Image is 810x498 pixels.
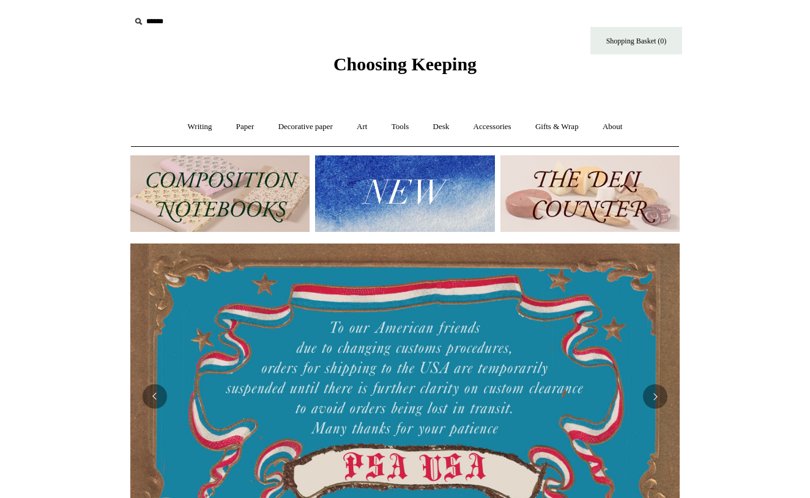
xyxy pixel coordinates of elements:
[381,111,420,143] a: Tools
[463,111,522,143] a: Accessories
[592,111,634,143] a: About
[333,54,477,74] span: Choosing Keeping
[643,384,667,409] button: Next
[346,111,378,143] a: Art
[315,155,494,232] img: New.jpg__PID:f73bdf93-380a-4a35-bcfe-7823039498e1
[333,64,477,72] a: Choosing Keeping
[524,111,590,143] a: Gifts & Wrap
[590,27,682,54] a: Shopping Basket (0)
[267,111,344,143] a: Decorative paper
[500,155,680,232] img: The Deli Counter
[177,111,223,143] a: Writing
[225,111,266,143] a: Paper
[143,384,167,409] button: Previous
[422,111,461,143] a: Desk
[130,155,310,232] img: 202302 Composition ledgers.jpg__PID:69722ee6-fa44-49dd-a067-31375e5d54ec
